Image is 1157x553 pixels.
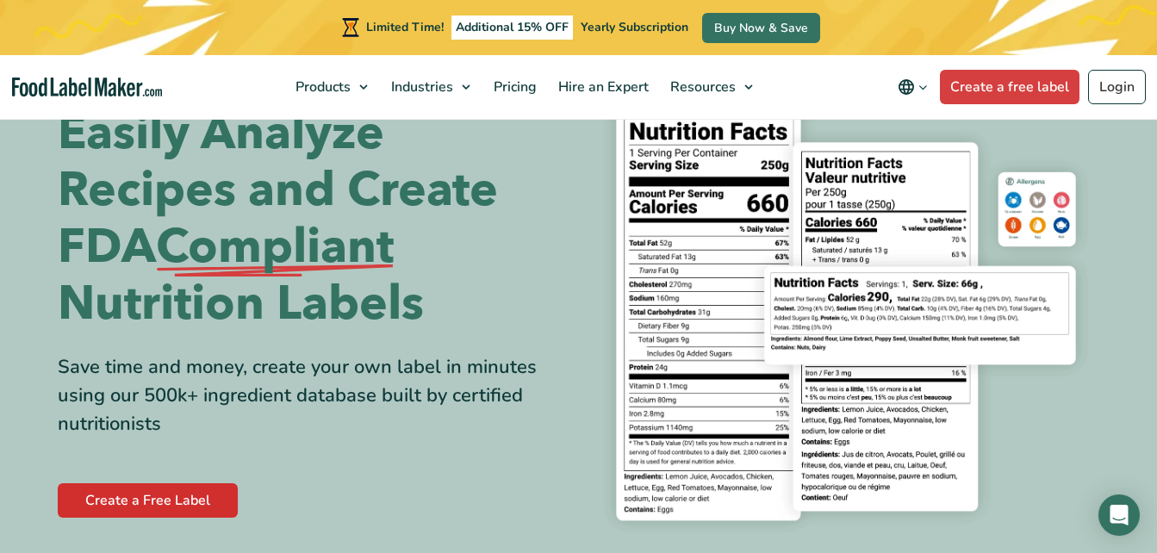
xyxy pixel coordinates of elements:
span: Compliant [156,219,394,276]
span: Resources [665,78,737,96]
h1: Easily Analyze Recipes and Create FDA Nutrition Labels [58,105,566,332]
a: Industries [381,55,479,119]
button: Change language [886,70,940,104]
a: Create a free label [940,70,1079,104]
span: Products [290,78,352,96]
span: Pricing [488,78,538,96]
span: Limited Time! [366,19,444,35]
a: Hire an Expert [548,55,656,119]
a: Products [285,55,376,119]
a: Resources [660,55,762,119]
a: Create a Free Label [58,483,238,518]
a: Buy Now & Save [702,13,820,43]
span: Hire an Expert [553,78,650,96]
div: Save time and money, create your own label in minutes using our 500k+ ingredient database built b... [58,353,566,438]
span: Industries [386,78,455,96]
a: Food Label Maker homepage [12,78,163,97]
span: Yearly Subscription [581,19,688,35]
div: Open Intercom Messenger [1098,494,1140,536]
a: Pricing [483,55,544,119]
span: Additional 15% OFF [451,16,573,40]
a: Login [1088,70,1146,104]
